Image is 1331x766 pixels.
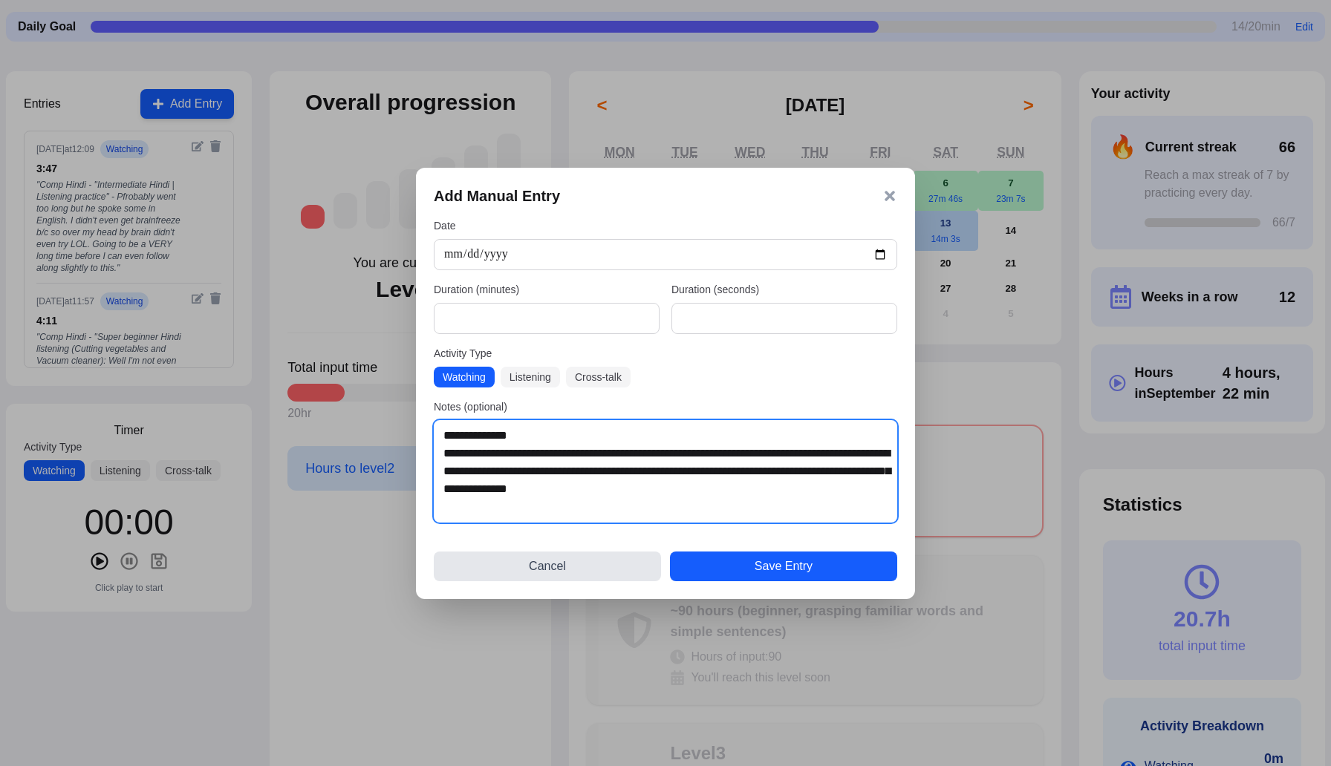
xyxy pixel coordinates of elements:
[501,367,560,387] button: Listening
[434,399,897,414] label: Notes (optional)
[671,282,897,297] label: Duration (seconds)
[434,551,661,581] button: Cancel
[566,367,631,387] button: Cross-talk
[434,346,897,361] label: Activity Type
[434,218,897,233] label: Date
[434,186,560,206] h3: Add Manual Entry
[434,282,660,297] label: Duration (minutes)
[670,551,897,581] button: Save Entry
[434,367,495,387] button: Watching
